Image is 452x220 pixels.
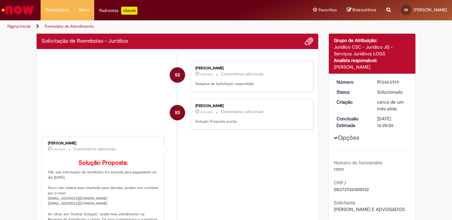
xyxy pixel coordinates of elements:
dt: Conclusão Estimada [332,115,372,129]
small: Comentários adicionais [221,71,264,77]
span: cerca de um mês atrás [377,99,404,112]
b: Solução Proposta: [79,159,128,167]
a: Página inicial [7,24,30,29]
span: 24d atrás [200,110,213,114]
time: 08/09/2025 09:02:46 [200,110,213,114]
div: Stephanie Santos [170,67,185,83]
p: Pesquisa de Satisfação respondida! [195,81,306,87]
a: Formulário de Atendimento [45,24,94,29]
span: SS [404,8,408,12]
span: Favoritos [319,7,337,13]
small: Comentários adicionais [74,146,116,152]
button: Adicionar anexos [305,37,313,46]
span: SS [175,67,180,83]
div: Stephanie Santos [170,105,185,120]
ul: Trilhas de página [5,20,296,33]
dt: Criação [332,99,372,105]
p: Solução Proposta aceita. [195,119,306,124]
img: ServiceNow [1,3,35,17]
div: [PERSON_NAME] [334,64,411,70]
b: Solicitante [334,200,355,206]
time: 08/09/2025 08:52:52 [53,147,65,151]
span: 111111 [334,166,344,172]
div: [PERSON_NAME] [195,104,306,108]
span: [PERSON_NAME] [413,7,447,13]
span: Rascunhos [352,7,376,13]
span: 00373926000122 [334,186,369,192]
b: Número do funcionário [334,160,382,166]
span: Requisições [46,7,69,13]
span: 24d atrás [53,147,65,151]
div: Grupo de Atribuição: [334,37,411,44]
div: [DATE] 16:28:06 [377,115,408,129]
div: [PERSON_NAME] [48,141,159,145]
span: More [79,7,89,13]
span: 24d atrás [200,72,213,76]
div: [PERSON_NAME] [195,66,306,70]
div: Analista responsável: [334,57,411,64]
time: 08/09/2025 09:03:20 [200,72,213,76]
span: [PERSON_NAME] E ADVOGADOS [334,206,405,212]
div: Jurídico CSC - Jurídico JG - Serviços Jurídicos LOGS [334,44,411,57]
dt: Status [332,89,372,95]
div: R13463919 [377,79,408,85]
div: Padroniza [99,7,137,15]
small: Comentários adicionais [221,109,264,115]
a: Rascunhos [347,7,376,13]
time: 29/08/2025 18:03:21 [377,99,404,112]
b: CNPJ [334,180,346,186]
div: Solucionado [377,89,408,95]
p: +GenAi [121,7,137,15]
h2: Solicitação de Reembolso - Jurídico Histórico de tíquete [42,38,128,44]
dt: Número [332,79,372,85]
div: 29/08/2025 18:03:21 [377,99,408,112]
span: SS [175,105,180,121]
